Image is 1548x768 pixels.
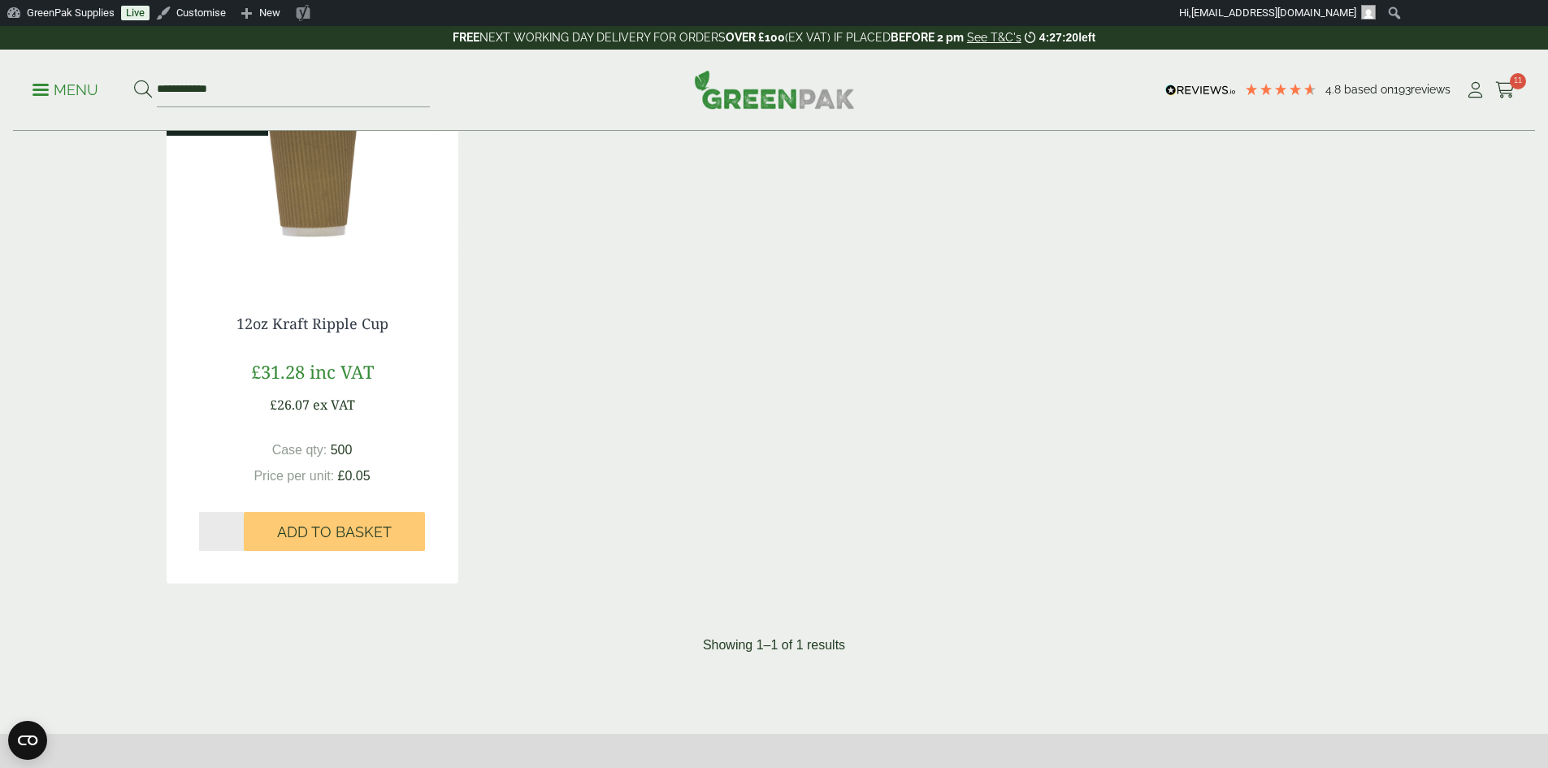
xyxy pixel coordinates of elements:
[891,31,964,44] strong: BEFORE 2 pm
[313,396,355,414] span: ex VAT
[1078,31,1095,44] span: left
[726,31,785,44] strong: OVER £100
[8,721,47,760] button: Open CMP widget
[33,80,98,100] p: Menu
[1191,7,1356,19] span: [EMAIL_ADDRESS][DOMAIN_NAME]
[1244,82,1317,97] div: 4.8 Stars
[1465,82,1485,98] i: My Account
[33,80,98,97] a: Menu
[251,359,305,384] span: £31.28
[1039,31,1078,44] span: 4:27:20
[1495,78,1515,102] a: 11
[254,469,334,483] span: Price per unit:
[1495,82,1515,98] i: Cart
[967,31,1021,44] a: See T&C's
[1325,83,1344,96] span: 4.8
[1165,85,1236,96] img: REVIEWS.io
[338,469,371,483] span: £0.05
[1510,73,1526,89] span: 11
[244,512,425,551] button: Add to Basket
[1394,83,1411,96] span: 193
[453,31,479,44] strong: FREE
[310,359,374,384] span: inc VAT
[270,396,310,414] span: £26.07
[331,443,353,457] span: 500
[272,443,327,457] span: Case qty:
[694,70,855,109] img: GreenPak Supplies
[121,6,150,20] a: Live
[236,314,388,333] a: 12oz Kraft Ripple Cup
[167,80,458,283] img: 12oz Kraft Ripple Cup-0
[1411,83,1450,96] span: reviews
[703,636,845,655] p: Showing 1–1 of 1 results
[277,523,392,541] span: Add to Basket
[1344,83,1394,96] span: Based on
